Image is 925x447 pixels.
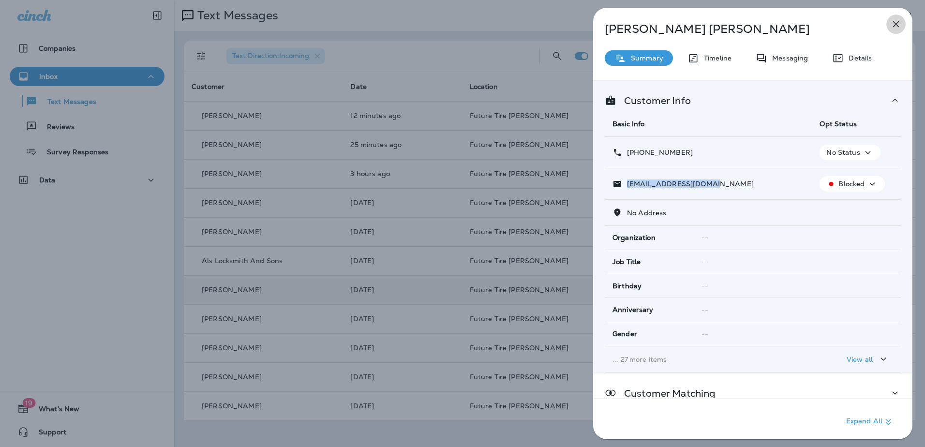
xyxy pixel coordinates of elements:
p: No Address [622,209,666,217]
button: No Status [820,145,880,160]
p: [EMAIL_ADDRESS][DOMAIN_NAME] [622,180,754,188]
span: Job Title [612,258,641,266]
p: Expand All [846,416,894,428]
button: View all [843,350,893,368]
p: Messaging [767,54,808,62]
p: Summary [626,54,663,62]
span: Opt Status [820,119,856,128]
span: -- [701,330,708,339]
span: -- [701,282,708,290]
p: No Status [826,149,860,156]
span: Organization [612,234,656,242]
p: View all [847,356,873,363]
p: Details [844,54,872,62]
p: Customer Matching [616,389,716,397]
span: -- [701,233,708,242]
span: -- [701,257,708,266]
span: Gender [612,330,637,338]
span: -- [701,306,708,314]
p: Customer Info [616,97,691,104]
p: [PHONE_NUMBER] [622,149,693,156]
span: Birthday [612,282,642,290]
p: ... 27 more items [612,356,804,363]
button: Blocked [820,176,885,192]
p: [PERSON_NAME] [PERSON_NAME] [605,22,869,36]
span: Basic Info [612,119,644,128]
p: Timeline [699,54,731,62]
span: Anniversary [612,306,654,314]
button: Expand All [842,413,898,431]
p: Blocked [838,180,865,188]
